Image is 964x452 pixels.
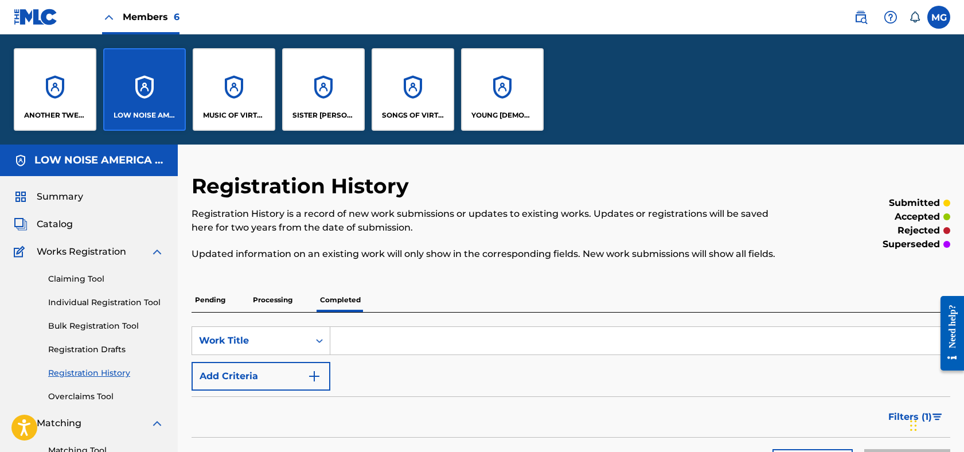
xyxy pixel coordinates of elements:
[192,288,229,312] p: Pending
[927,6,950,29] div: User Menu
[34,154,164,167] h5: LOW NOISE AMERICA MUSIC
[193,48,275,131] a: AccountsMUSIC OF VIRTUAL
[48,391,164,403] a: Overclaims Tool
[24,110,87,120] p: ANOTHER TWEEKLAND
[471,110,534,120] p: YOUNG GOD PUBLISHING
[910,408,917,443] div: Drag
[888,410,932,424] span: Filters ( 1 )
[14,217,28,231] img: Catalog
[174,11,179,22] span: 6
[150,245,164,259] img: expand
[203,110,266,120] p: MUSIC OF VIRTUAL
[14,217,73,231] a: CatalogCatalog
[14,154,28,167] img: Accounts
[897,224,940,237] p: rejected
[889,196,940,210] p: submitted
[192,173,415,199] h2: Registration History
[102,10,116,24] img: Close
[114,110,176,120] p: LOW NOISE AMERICA MUSIC
[895,210,940,224] p: accepted
[192,207,776,235] p: Registration History is a record of new work submissions or updates to existing works. Updates or...
[292,110,355,120] p: SISTER BARBARA MUSIC
[881,403,950,431] button: Filters (1)
[37,217,73,231] span: Catalog
[932,287,964,380] iframe: Resource Center
[282,48,365,131] a: AccountsSISTER [PERSON_NAME] MUSIC
[14,190,28,204] img: Summary
[192,362,330,391] button: Add Criteria
[14,190,83,204] a: SummarySummary
[123,10,179,24] span: Members
[37,416,81,430] span: Matching
[14,48,96,131] a: AccountsANOTHER TWEEKLAND
[883,237,940,251] p: superseded
[382,110,444,120] p: SONGS OF VIRTUAL
[461,48,544,131] a: AccountsYOUNG [DEMOGRAPHIC_DATA] PUBLISHING
[307,369,321,383] img: 9d2ae6d4665cec9f34b9.svg
[150,416,164,430] img: expand
[14,9,58,25] img: MLC Logo
[317,288,364,312] p: Completed
[884,10,897,24] img: help
[909,11,920,23] div: Notifications
[48,367,164,379] a: Registration History
[48,320,164,332] a: Bulk Registration Tool
[849,6,872,29] a: Public Search
[854,10,868,24] img: search
[48,273,164,285] a: Claiming Tool
[103,48,186,131] a: AccountsLOW NOISE AMERICA MUSIC
[14,416,28,430] img: Matching
[48,344,164,356] a: Registration Drafts
[37,190,83,204] span: Summary
[192,247,776,261] p: Updated information on an existing work will only show in the corresponding fields. New work subm...
[907,397,964,452] iframe: Chat Widget
[199,334,302,348] div: Work Title
[372,48,454,131] a: AccountsSONGS OF VIRTUAL
[37,245,126,259] span: Works Registration
[879,6,902,29] div: Help
[14,245,29,259] img: Works Registration
[48,297,164,309] a: Individual Registration Tool
[249,288,296,312] p: Processing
